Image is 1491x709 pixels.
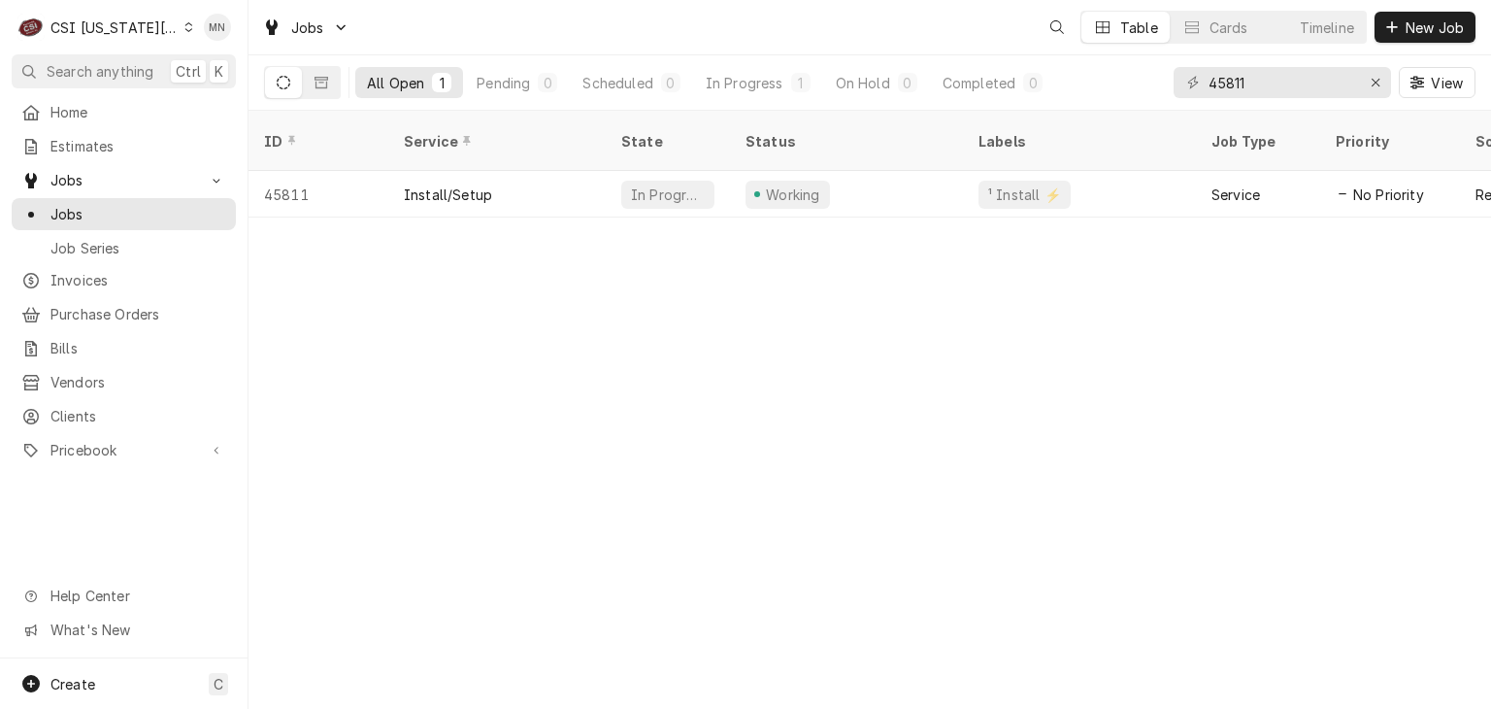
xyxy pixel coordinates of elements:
a: Invoices [12,264,236,296]
a: Vendors [12,366,236,398]
a: Jobs [12,198,236,230]
div: Scheduled [582,73,652,93]
span: Jobs [50,204,226,224]
span: Ctrl [176,61,201,82]
span: K [215,61,223,82]
span: Clients [50,406,226,426]
button: Erase input [1360,67,1391,98]
div: 45811 [248,171,388,218]
span: Pricebook [50,440,197,460]
button: View [1399,67,1475,98]
button: Open search [1042,12,1073,43]
div: In Progress [706,73,783,93]
span: Estimates [50,136,226,156]
span: Jobs [50,170,197,190]
a: Job Series [12,232,236,264]
span: View [1427,73,1467,93]
a: Purchase Orders [12,298,236,330]
span: Invoices [50,270,226,290]
a: Go to Jobs [12,164,236,196]
div: In Progress [629,185,707,205]
a: Go to Jobs [254,12,357,44]
div: Completed [943,73,1015,93]
span: Create [50,676,95,692]
div: CSI Kansas City's Avatar [17,14,45,41]
div: On Hold [836,73,890,93]
div: Labels [978,131,1180,152]
span: No Priority [1353,185,1424,205]
div: Status [745,131,944,152]
button: Search anythingCtrlK [12,54,236,88]
div: Priority [1336,131,1441,152]
span: Jobs [291,17,324,38]
div: Melissa Nehls's Avatar [204,14,231,41]
span: C [214,674,223,694]
a: Home [12,96,236,128]
div: 1 [795,73,807,93]
div: Install/Setup [404,185,492,205]
input: Keyword search [1209,67,1354,98]
span: Search anything [47,61,153,82]
a: Go to Help Center [12,580,236,612]
div: 0 [1027,73,1039,93]
div: 1 [436,73,447,93]
span: Help Center [50,586,224,606]
div: Job Type [1211,131,1305,152]
div: Table [1120,17,1158,38]
span: What's New [50,620,224,640]
div: Timeline [1300,17,1354,38]
div: 0 [542,73,553,93]
a: Clients [12,400,236,432]
div: All Open [367,73,424,93]
div: ID [264,131,369,152]
div: State [621,131,714,152]
button: New Job [1375,12,1475,43]
span: Purchase Orders [50,304,226,324]
span: Bills [50,338,226,358]
a: Go to What's New [12,614,236,646]
span: Home [50,102,226,122]
div: Working [763,185,822,205]
div: Service [1211,185,1260,205]
a: Estimates [12,130,236,162]
span: Vendors [50,372,226,392]
div: 0 [902,73,913,93]
div: 0 [665,73,677,93]
a: Bills [12,332,236,364]
div: Service [404,131,586,152]
span: Job Series [50,238,226,258]
div: C [17,14,45,41]
div: Pending [477,73,530,93]
div: Cards [1209,17,1248,38]
div: MN [204,14,231,41]
span: New Job [1402,17,1468,38]
a: Go to Pricebook [12,434,236,466]
div: CSI [US_STATE][GEOGRAPHIC_DATA] [50,17,179,38]
div: ¹ Install ⚡️ [986,185,1063,205]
